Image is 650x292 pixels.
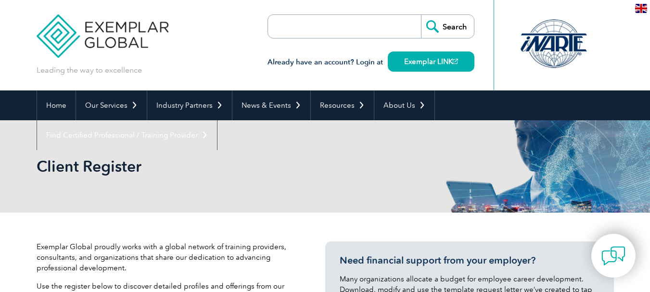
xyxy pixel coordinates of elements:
[388,51,474,72] a: Exemplar LINK
[453,59,458,64] img: open_square.png
[76,90,147,120] a: Our Services
[374,90,434,120] a: About Us
[601,244,625,268] img: contact-chat.png
[311,90,374,120] a: Resources
[340,254,599,267] h3: Need financial support from your employer?
[421,15,474,38] input: Search
[37,65,142,76] p: Leading the way to excellence
[268,56,474,68] h3: Already have an account? Login at
[37,120,217,150] a: Find Certified Professional / Training Provider
[147,90,232,120] a: Industry Partners
[635,4,647,13] img: en
[37,159,441,174] h2: Client Register
[232,90,310,120] a: News & Events
[37,241,296,273] p: Exemplar Global proudly works with a global network of training providers, consultants, and organ...
[37,90,76,120] a: Home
